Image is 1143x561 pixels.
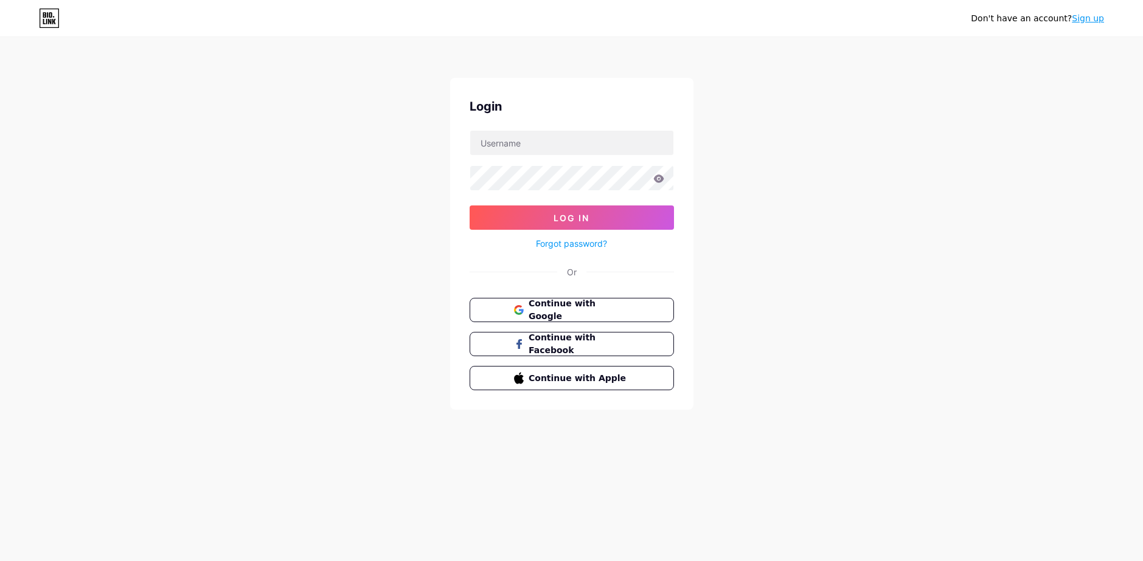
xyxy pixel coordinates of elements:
button: Log In [470,205,674,230]
a: Sign up [1072,13,1104,23]
button: Continue with Google [470,298,674,322]
a: Forgot password? [536,237,607,250]
span: Continue with Google [529,297,629,323]
div: Login [470,97,674,115]
span: Continue with Apple [529,372,629,385]
input: Username [470,131,673,155]
span: Continue with Facebook [529,331,629,357]
div: Or [567,266,577,278]
button: Continue with Apple [470,366,674,390]
div: Don't have an account? [971,12,1104,25]
span: Log In [554,213,589,223]
button: Continue with Facebook [470,332,674,356]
